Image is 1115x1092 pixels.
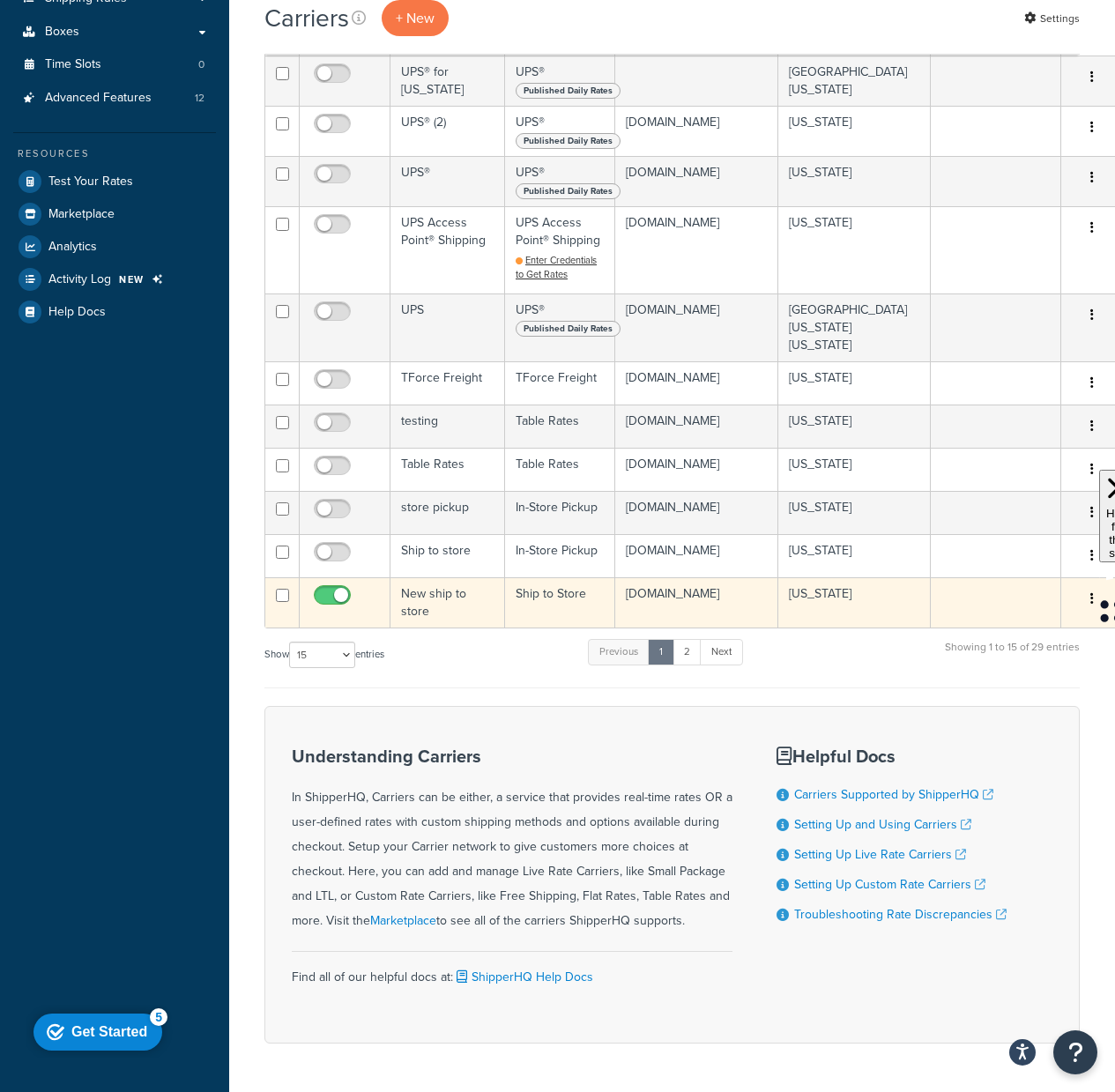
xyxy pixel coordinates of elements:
[615,361,778,405] td: [DOMAIN_NAME]
[615,405,778,448] td: [DOMAIN_NAME]
[13,264,216,295] a: Activity Log NEW
[292,951,732,990] div: Find all of our helpful docs at:
[45,57,101,72] span: Time Slots
[289,642,355,668] select: Showentries
[7,9,136,46] div: Get Started 5 items remaining, 0% complete
[48,305,106,320] span: Help Docs
[13,48,216,81] a: Time Slots 0
[615,491,778,534] td: [DOMAIN_NAME]
[13,296,216,328] a: Help Docs
[615,534,778,577] td: [DOMAIN_NAME]
[390,293,505,361] td: UPS
[292,747,732,933] div: In ShipperHQ, Carriers can be either, a service that provides real-time rates OR a user-defined r...
[778,534,931,577] td: [US_STATE]
[13,264,216,295] li: Activity Log
[778,206,931,293] td: [US_STATE]
[615,577,778,628] td: [DOMAIN_NAME]
[13,198,216,230] a: Marketplace
[13,146,216,161] div: Resources
[48,272,111,287] span: Activity Log
[390,577,505,628] td: New ship to store
[45,91,152,106] span: Advanced Features
[505,156,615,206] td: UPS®
[794,845,966,864] a: Setting Up Live Rate Carriers
[123,4,141,21] div: 5
[370,911,436,930] a: Marketplace
[13,48,216,81] li: Time Slots
[778,491,931,534] td: [US_STATE]
[778,156,931,206] td: [US_STATE]
[777,747,1007,766] h3: Helpful Docs
[700,639,743,665] a: Next
[45,19,121,35] div: Get Started
[615,156,778,206] td: [DOMAIN_NAME]
[588,639,650,665] a: Previous
[198,57,204,72] span: 0
[516,183,621,199] span: Published Daily Rates
[48,240,97,255] span: Analytics
[615,448,778,491] td: [DOMAIN_NAME]
[516,83,621,99] span: Published Daily Rates
[264,642,384,668] label: Show entries
[453,968,593,986] a: ShipperHQ Help Docs
[516,253,597,281] a: Enter Credentials to Get Rates
[13,82,216,115] li: Advanced Features
[505,293,615,361] td: UPS®
[390,361,505,405] td: TForce Freight
[516,321,621,337] span: Published Daily Rates
[13,82,216,115] a: Advanced Features 12
[505,106,615,156] td: UPS®
[390,206,505,293] td: UPS Access Point® Shipping
[390,448,505,491] td: Table Rates
[778,293,931,361] td: [GEOGRAPHIC_DATA] [US_STATE] [US_STATE]
[778,361,931,405] td: [US_STATE]
[505,56,615,106] td: UPS®
[505,534,615,577] td: In-Store Pickup
[778,577,931,628] td: [US_STATE]
[48,175,133,189] span: Test Your Rates
[292,747,732,766] h3: Understanding Carriers
[195,91,204,106] span: 12
[794,875,985,894] a: Setting Up Custom Rate Carriers
[648,639,674,665] a: 1
[794,905,1007,924] a: Troubleshooting Rate Discrepancies
[390,56,505,106] td: UPS® for [US_STATE]
[505,448,615,491] td: Table Rates
[945,637,1080,675] div: Showing 1 to 15 of 29 entries
[673,639,702,665] a: 2
[1024,6,1080,31] a: Settings
[390,156,505,206] td: UPS®
[505,206,615,293] td: UPS Access Point® Shipping
[778,405,931,448] td: [US_STATE]
[794,785,993,804] a: Carriers Supported by ShipperHQ
[778,106,931,156] td: [US_STATE]
[778,56,931,106] td: [GEOGRAPHIC_DATA] [US_STATE]
[264,1,349,35] h1: Carriers
[615,206,778,293] td: [DOMAIN_NAME]
[615,293,778,361] td: [DOMAIN_NAME]
[505,361,615,405] td: TForce Freight
[390,491,505,534] td: store pickup
[390,106,505,156] td: UPS® (2)
[505,405,615,448] td: Table Rates
[505,577,615,628] td: Ship to Store
[516,133,621,149] span: Published Daily Rates
[615,106,778,156] td: [DOMAIN_NAME]
[13,16,216,48] a: Boxes
[119,272,145,286] span: NEW
[390,534,505,577] td: Ship to store
[13,231,216,263] a: Analytics
[13,166,216,197] a: Test Your Rates
[505,491,615,534] td: In-Store Pickup
[390,405,505,448] td: testing
[794,815,971,834] a: Setting Up and Using Carriers
[778,448,931,491] td: [US_STATE]
[1053,1030,1097,1074] button: Open Resource Center
[45,25,79,40] span: Boxes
